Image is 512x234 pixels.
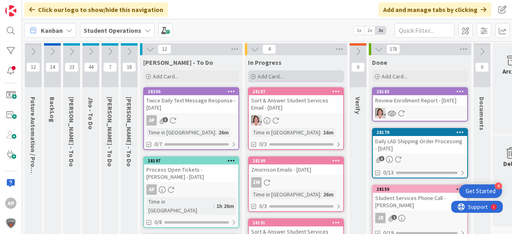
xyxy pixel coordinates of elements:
[249,88,343,95] div: 28187
[372,87,468,122] a: 28183Review Enrollment Report - [DATE]EW
[376,130,467,135] div: 28179
[213,202,214,210] span: :
[376,186,467,192] div: 28159
[392,215,397,220] span: 1
[378,2,491,17] div: Add and manage tabs by clicking
[249,177,343,188] div: ZM
[379,156,384,161] span: 3
[320,128,321,137] span: :
[65,62,78,72] span: 23
[24,2,168,17] div: Click our logo to show/hide this navigation
[84,26,141,34] b: Student Operations
[475,62,489,72] span: 0
[373,129,467,136] div: 28179
[84,62,98,72] span: 44
[248,87,344,150] a: 28187Sort & Answer Student Services Email - [DATE]EWTime in [GEOGRAPHIC_DATA]:16m0/3
[372,128,468,178] a: 28179Daily LAD Shipping Order Processing - [DATE]0/13
[146,128,215,137] div: Time in [GEOGRAPHIC_DATA]
[321,190,336,199] div: 26m
[252,158,343,164] div: 28190
[144,184,238,195] div: AP
[249,164,343,175] div: Zmorrison Emails - [DATE]
[158,44,171,54] span: 12
[144,88,238,95] div: 28200
[373,95,467,106] div: Review Enrollment Report - [DATE]
[252,220,343,226] div: 28191
[478,97,486,130] span: Documents
[382,73,407,80] span: Add Card...
[373,129,467,154] div: 28179Daily LAD Shipping Order Processing - [DATE]
[249,157,343,164] div: 28190
[251,177,262,188] div: ZM
[375,213,386,223] div: JR
[153,73,178,80] span: Add Card...
[248,58,282,66] span: In Progress
[163,117,168,122] span: 3
[87,97,95,130] span: Jho - To Do
[144,157,238,182] div: 28197Process Open Tickets - [PERSON_NAME] - [DATE]
[320,190,321,199] span: :
[154,140,162,148] span: 0/7
[26,62,40,72] span: 12
[68,97,76,167] span: Emilie - To Do
[373,213,467,223] div: JR
[372,58,387,66] span: Done
[5,218,16,229] img: avatar
[262,44,276,54] span: 4
[354,97,362,114] span: Verify
[42,3,44,10] div: 1
[373,193,467,210] div: Student Services Phone Call - [PERSON_NAME]
[321,128,336,137] div: 16m
[466,187,496,195] div: Get Started
[376,89,467,94] div: 28183
[143,58,213,66] span: Amanda - To Do
[144,95,238,113] div: Twice Daily Text Message Response - [DATE]
[122,62,136,72] span: 18
[373,108,467,118] div: EW
[383,168,394,177] span: 0/13
[252,89,343,94] div: 28187
[146,197,213,215] div: Time in [GEOGRAPHIC_DATA]
[354,26,364,34] span: 1x
[144,164,238,182] div: Process Open Tickets - [PERSON_NAME] - [DATE]
[143,156,239,228] a: 28197Process Open Tickets - [PERSON_NAME] - [DATE]APTime in [GEOGRAPHIC_DATA]:1h 26m0/8
[103,62,117,72] span: 7
[373,136,467,154] div: Daily LAD Shipping Order Processing - [DATE]
[106,97,114,167] span: Zaida - To Do
[144,115,238,126] div: AP
[143,87,239,150] a: 28200Twice Daily Text Message Response - [DATE]APTime in [GEOGRAPHIC_DATA]:26m0/7
[148,158,238,164] div: 28197
[154,218,162,226] span: 0/8
[248,156,344,212] a: 28190Zmorrison Emails - [DATE]ZMTime in [GEOGRAPHIC_DATA]:26m0/3
[249,95,343,113] div: Sort & Answer Student Services Email - [DATE]
[29,97,37,206] span: Future Automation / Process Building
[373,88,467,95] div: 28183
[249,115,343,126] div: EW
[249,219,343,226] div: 28191
[251,190,320,199] div: Time in [GEOGRAPHIC_DATA]
[146,115,157,126] div: AP
[214,202,236,210] div: 1h 26m
[144,157,238,164] div: 28197
[386,44,400,54] span: 178
[249,88,343,113] div: 28187Sort & Answer Student Services Email - [DATE]
[373,186,467,193] div: 28159
[459,184,502,198] div: Open Get Started checklist, remaining modules: 4
[144,88,238,113] div: 28200Twice Daily Text Message Response - [DATE]
[259,140,267,148] span: 0/3
[5,5,16,16] img: Visit kanbanzone.com
[258,73,283,80] span: Add Card...
[375,26,386,34] span: 3x
[373,186,467,210] div: 28159Student Services Phone Call - [PERSON_NAME]
[351,62,365,72] span: 0
[216,128,231,137] div: 26m
[148,89,238,94] div: 28200
[251,128,320,137] div: Time in [GEOGRAPHIC_DATA]
[5,198,16,209] div: AP
[41,26,63,35] span: Kanban
[17,1,36,11] span: Support
[373,88,467,106] div: 28183Review Enrollment Report - [DATE]
[251,115,262,126] img: EW
[125,97,133,167] span: Eric - To Do
[259,202,267,210] span: 0/3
